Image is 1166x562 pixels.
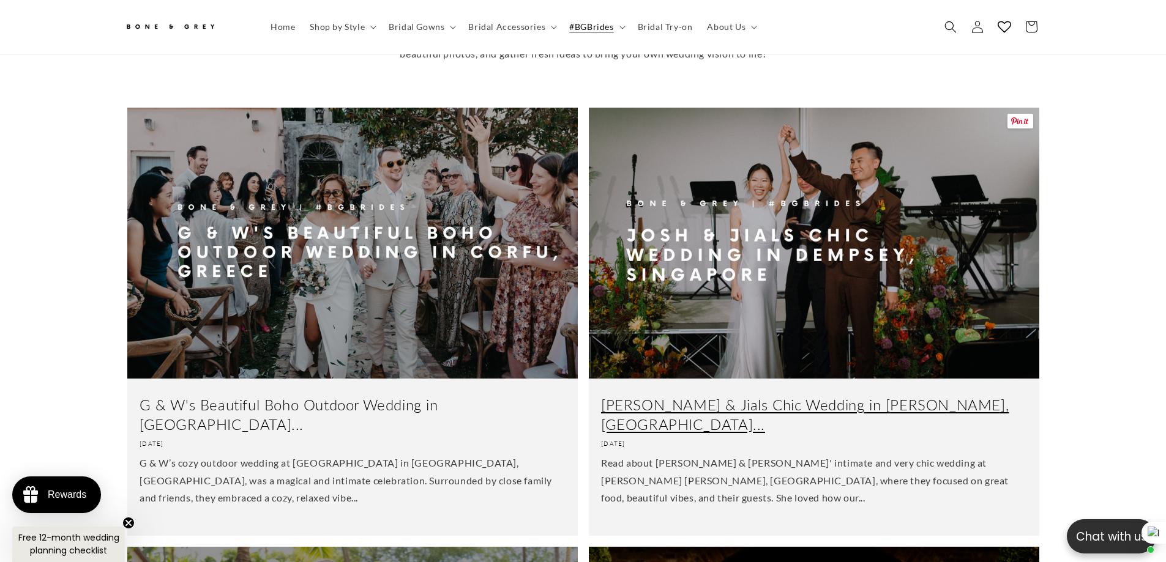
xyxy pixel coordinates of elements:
[630,14,700,40] a: Bridal Try-on
[707,21,746,32] span: About Us
[389,21,444,32] span: Bridal Gowns
[700,14,762,40] summary: About Us
[601,395,1027,433] a: [PERSON_NAME] & Jials Chic Wedding in [PERSON_NAME], [GEOGRAPHIC_DATA]...
[48,489,86,500] div: Rewards
[638,21,693,32] span: Bridal Try-on
[1067,528,1156,545] p: Chat with us
[468,21,545,32] span: Bridal Accessories
[119,12,251,42] a: Bone and Grey Bridal
[140,395,566,433] a: G & W's Beautiful Boho Outdoor Wedding in [GEOGRAPHIC_DATA]...
[263,14,302,40] a: Home
[271,21,295,32] span: Home
[569,21,613,32] span: #BGBrides
[381,14,461,40] summary: Bridal Gowns
[937,13,964,40] summary: Search
[18,531,119,556] span: Free 12-month wedding planning checklist
[1067,519,1156,553] button: Open chatbox
[122,517,135,529] button: Close teaser
[124,17,216,37] img: Bone and Grey Bridal
[562,14,630,40] summary: #BGBrides
[12,527,125,562] div: Free 12-month wedding planning checklistClose teaser
[310,21,365,32] span: Shop by Style
[302,14,381,40] summary: Shop by Style
[461,14,562,40] summary: Bridal Accessories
